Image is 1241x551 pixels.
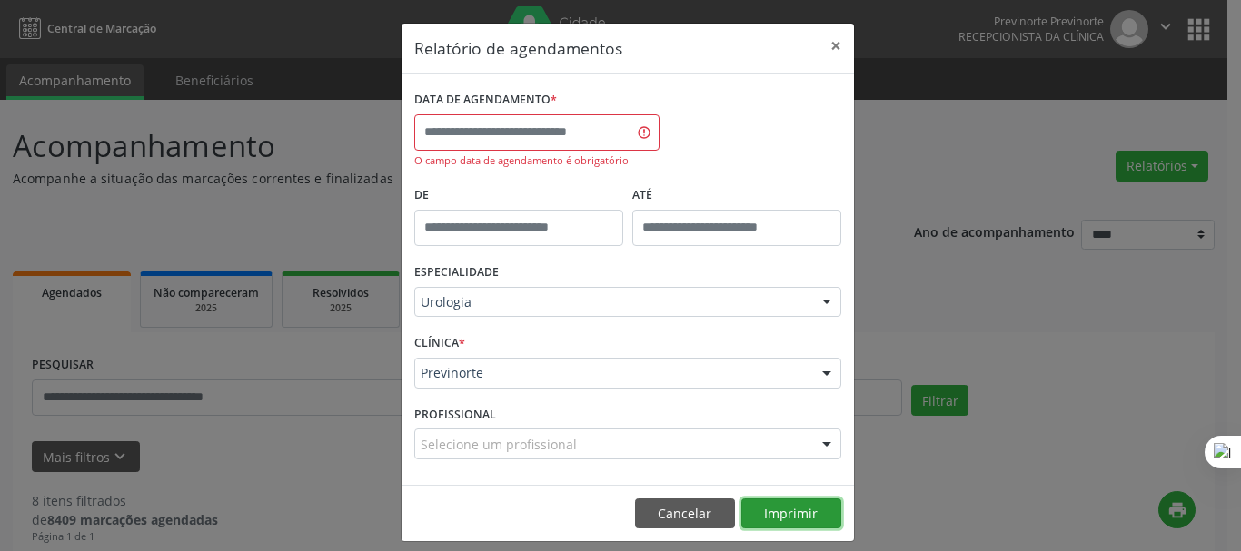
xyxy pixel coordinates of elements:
h5: Relatório de agendamentos [414,36,622,60]
label: DATA DE AGENDAMENTO [414,86,557,114]
button: Imprimir [741,498,841,529]
label: ESPECIALIDADE [414,259,499,287]
div: O campo data de agendamento é obrigatório [414,153,660,169]
button: Cancelar [635,498,735,529]
label: De [414,182,623,210]
label: ATÉ [632,182,841,210]
label: CLÍNICA [414,330,465,358]
span: Selecione um profissional [421,435,577,454]
span: Urologia [421,293,804,311]
span: Previnorte [421,364,804,382]
button: Close [818,24,854,68]
label: PROFISSIONAL [414,401,496,429]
